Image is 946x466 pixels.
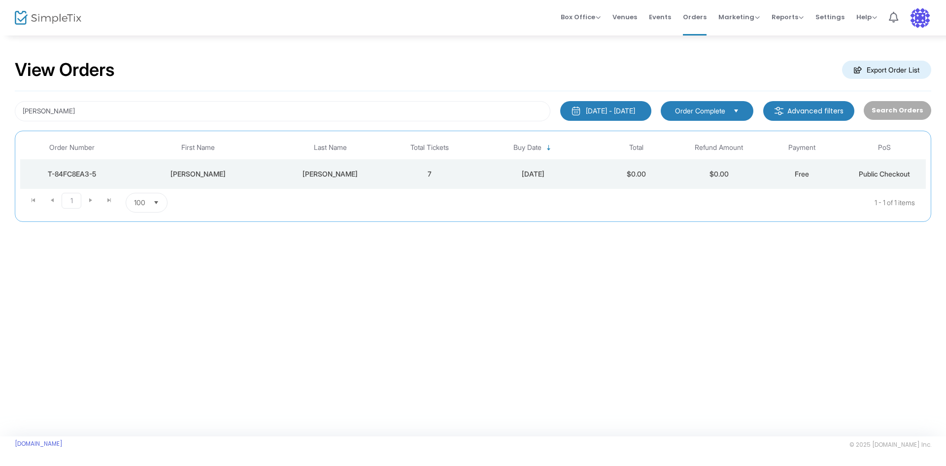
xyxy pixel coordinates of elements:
div: 8/25/2025 [473,169,593,179]
a: [DOMAIN_NAME] [15,440,63,448]
div: [DATE] - [DATE] [586,106,635,116]
th: Refund Amount [677,136,760,159]
span: 100 [134,198,145,208]
span: Order Complete [675,106,725,116]
div: T-84FC8EA3-5 [23,169,121,179]
button: [DATE] - [DATE] [560,101,651,121]
m-button: Advanced filters [763,101,854,121]
div: Data table [20,136,926,189]
input: Search by name, email, phone, order number, ip address, or last 4 digits of card [15,101,550,121]
div: Lisa [126,169,270,179]
span: © 2025 [DOMAIN_NAME] Inc. [849,441,931,449]
th: Total Tickets [388,136,471,159]
span: Free [795,170,809,178]
span: Public Checkout [859,170,910,178]
span: Venues [612,4,637,30]
button: Select [149,193,163,212]
img: filter [774,106,784,116]
kendo-pager-info: 1 - 1 of 1 items [258,193,915,213]
span: Last Name [314,143,347,152]
span: Order Number [49,143,95,152]
td: 7 [388,159,471,189]
th: Total [595,136,678,159]
img: monthly [571,106,581,116]
span: Page 1 [62,193,81,209]
span: Payment [788,143,815,152]
m-button: Export Order List [842,61,931,79]
span: Buy Date [513,143,541,152]
span: Sortable [545,144,553,152]
span: Orders [683,4,707,30]
span: PoS [878,143,891,152]
h2: View Orders [15,59,115,81]
td: $0.00 [595,159,678,189]
span: Box Office [561,12,601,22]
div: Conti [275,169,386,179]
span: Help [856,12,877,22]
span: Settings [815,4,845,30]
td: $0.00 [677,159,760,189]
span: Marketing [718,12,760,22]
span: Events [649,4,671,30]
span: First Name [181,143,215,152]
span: Reports [772,12,804,22]
button: Select [729,106,743,116]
